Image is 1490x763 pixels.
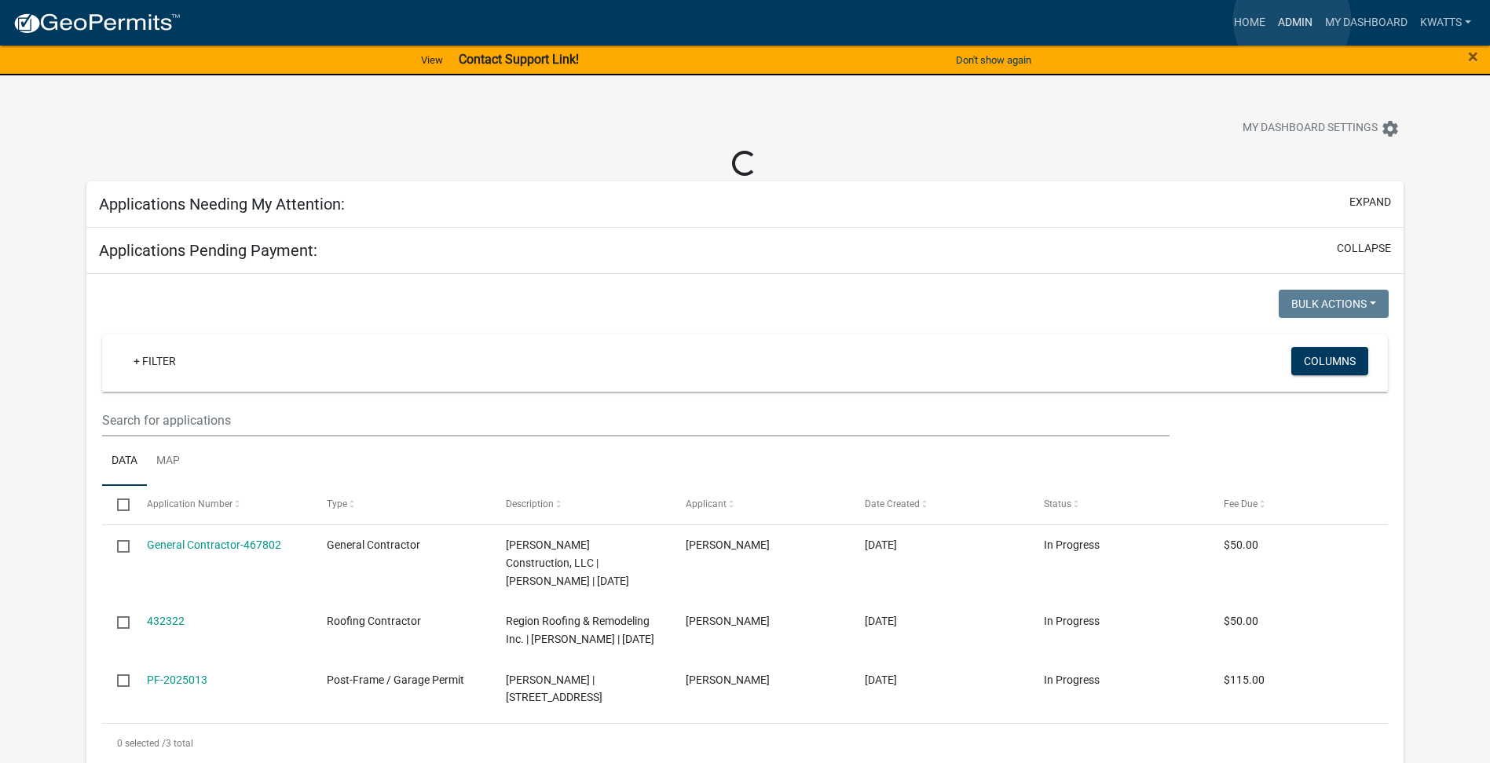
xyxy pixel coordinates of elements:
[506,498,554,509] span: Description
[1029,486,1208,524] datatable-header-cell: Status
[117,738,166,749] span: 0 selected /
[1319,8,1414,38] a: My Dashboard
[312,486,491,524] datatable-header-cell: Type
[327,674,464,686] span: Post-Frame / Garage Permit
[147,674,207,686] a: PF-2025013
[102,724,1388,763] div: 3 total
[686,615,770,627] span: James Kuntz
[1224,538,1258,551] span: $50.00
[459,52,579,67] strong: Contact Support Link!
[102,486,132,524] datatable-header-cell: Select
[99,195,345,214] h5: Applications Needing My Attention:
[491,486,670,524] datatable-header-cell: Description
[1044,615,1100,627] span: In Progress
[686,498,727,509] span: Applicant
[850,486,1029,524] datatable-header-cell: Date Created
[1228,8,1272,38] a: Home
[865,498,920,509] span: Date Created
[415,47,449,73] a: View
[670,486,849,524] datatable-header-cell: Applicant
[1243,119,1378,138] span: My Dashboard Settings
[1414,8,1477,38] a: Kwatts
[102,436,147,487] a: Data
[686,538,770,551] span: David Bruinius
[1224,615,1258,627] span: $50.00
[1291,347,1368,375] button: Columns
[1230,113,1412,144] button: My Dashboard Settingssettings
[1044,538,1100,551] span: In Progress
[1224,674,1265,686] span: $115.00
[950,47,1038,73] button: Don't show again
[99,241,317,260] h5: Applications Pending Payment:
[147,615,185,627] a: 432322
[327,538,420,551] span: General Contractor
[121,347,189,375] a: + Filter
[1468,46,1478,68] span: ×
[147,538,281,551] a: General Contractor-467802
[147,436,189,487] a: Map
[327,498,347,509] span: Type
[1349,194,1391,210] button: expand
[1381,119,1400,138] i: settings
[132,486,311,524] datatable-header-cell: Application Number
[865,615,897,627] span: 06/06/2025
[506,538,629,587] span: DW Bruinius Construction, LLC | David Bruinius | 12/31/2025
[102,404,1170,436] input: Search for applications
[327,615,421,627] span: Roofing Contractor
[1224,498,1258,509] span: Fee Due
[147,498,232,509] span: Application Number
[1279,290,1389,318] button: Bulk Actions
[865,674,897,686] span: 03/29/2025
[506,674,602,704] span: Wallen, Glenn | 3191 W 950 N, Lake Village
[506,615,654,645] span: Region Roofing & Remodeling Inc. | James Kuntz | 12/31/2025
[1337,240,1391,257] button: collapse
[1044,674,1100,686] span: In Progress
[1468,47,1478,66] button: Close
[1272,8,1319,38] a: Admin
[865,538,897,551] span: 08/22/2025
[1044,498,1071,509] span: Status
[686,674,770,686] span: Glenn
[1208,486,1387,524] datatable-header-cell: Fee Due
